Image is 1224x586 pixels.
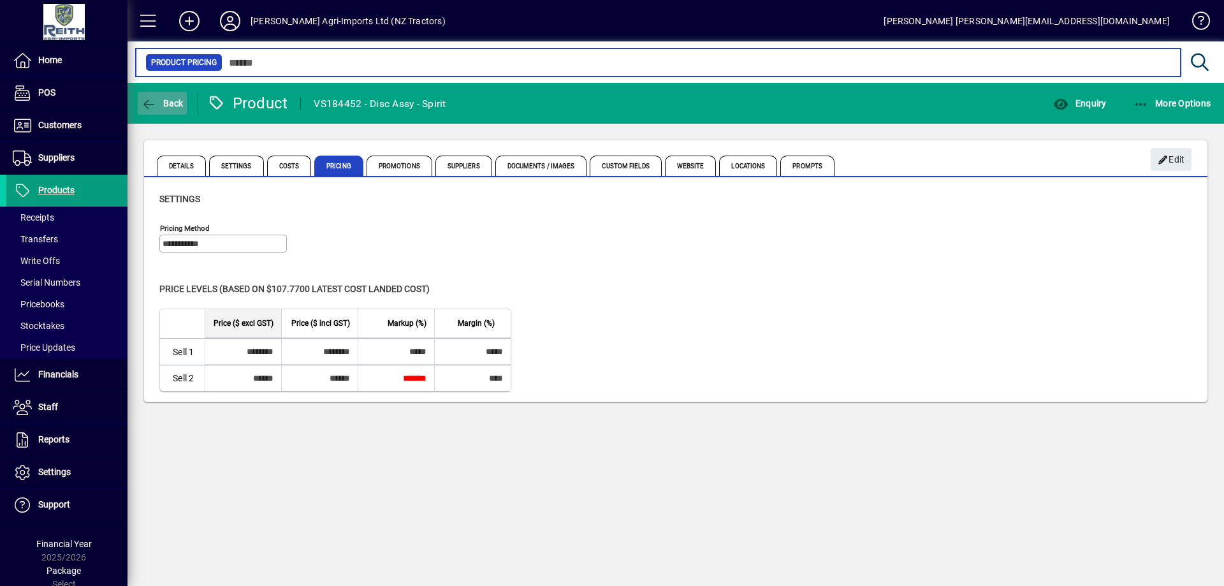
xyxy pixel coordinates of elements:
[169,10,210,33] button: Add
[151,56,217,69] span: Product Pricing
[38,499,70,509] span: Support
[207,93,288,114] div: Product
[1130,92,1214,115] button: More Options
[38,120,82,130] span: Customers
[141,98,184,108] span: Back
[291,316,350,330] span: Price ($ incl GST)
[13,321,64,331] span: Stocktakes
[13,342,75,353] span: Price Updates
[13,234,58,244] span: Transfers
[6,293,127,315] a: Pricebooks
[6,207,127,228] a: Receipts
[590,156,661,176] span: Custom Fields
[127,92,198,115] app-page-header-button: Back
[435,156,492,176] span: Suppliers
[38,467,71,477] span: Settings
[1183,3,1208,44] a: Knowledge Base
[160,365,205,391] td: Sell 2
[160,224,210,233] mat-label: Pricing method
[38,402,58,412] span: Staff
[13,277,80,288] span: Serial Numbers
[209,156,264,176] span: Settings
[13,299,64,309] span: Pricebooks
[38,369,78,379] span: Financials
[6,77,127,109] a: POS
[6,392,127,423] a: Staff
[210,10,251,33] button: Profile
[138,92,187,115] button: Back
[38,152,75,163] span: Suppliers
[38,185,75,195] span: Products
[1158,149,1185,170] span: Edit
[160,338,205,365] td: Sell 1
[6,45,127,77] a: Home
[314,94,446,114] div: VS184452 - Disc Assy - Spirit
[6,250,127,272] a: Write Offs
[6,142,127,174] a: Suppliers
[1151,148,1191,171] button: Edit
[38,55,62,65] span: Home
[6,315,127,337] a: Stocktakes
[214,316,273,330] span: Price ($ excl GST)
[6,359,127,391] a: Financials
[388,316,426,330] span: Markup (%)
[36,539,92,549] span: Financial Year
[159,284,430,294] span: Price levels (based on $107.7700 Latest cost landed cost)
[267,156,312,176] span: Costs
[719,156,777,176] span: Locations
[458,316,495,330] span: Margin (%)
[780,156,834,176] span: Prompts
[314,156,363,176] span: Pricing
[6,489,127,521] a: Support
[159,194,200,204] span: Settings
[6,337,127,358] a: Price Updates
[6,228,127,250] a: Transfers
[251,11,446,31] div: [PERSON_NAME] Agri-Imports Ltd (NZ Tractors)
[495,156,587,176] span: Documents / Images
[13,256,60,266] span: Write Offs
[38,87,55,98] span: POS
[1053,98,1106,108] span: Enquiry
[6,272,127,293] a: Serial Numbers
[6,457,127,488] a: Settings
[884,11,1170,31] div: [PERSON_NAME] [PERSON_NAME][EMAIL_ADDRESS][DOMAIN_NAME]
[47,566,81,576] span: Package
[157,156,206,176] span: Details
[38,434,69,444] span: Reports
[6,110,127,142] a: Customers
[6,424,127,456] a: Reports
[1133,98,1211,108] span: More Options
[665,156,717,176] span: Website
[13,212,54,223] span: Receipts
[367,156,432,176] span: Promotions
[1050,92,1109,115] button: Enquiry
